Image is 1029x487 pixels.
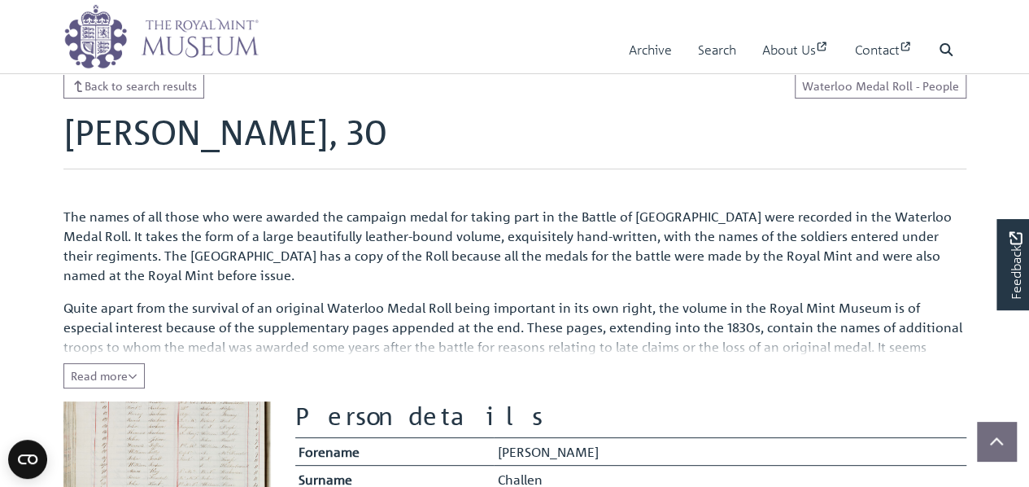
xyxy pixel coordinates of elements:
[698,27,736,73] a: Search
[63,300,962,394] span: Quite apart from the survival of an original Waterloo Medal Roll being important in its own right...
[8,440,47,479] button: Open CMP widget
[295,401,966,431] h2: Person details
[977,422,1016,461] button: Scroll to top
[629,27,672,73] a: Archive
[63,112,966,169] h1: [PERSON_NAME], 30
[71,368,137,383] span: Read more
[295,437,495,466] th: Forename
[795,73,966,99] a: Waterloo Medal Roll - People
[63,73,205,99] a: Back to search results
[855,27,913,73] a: Contact
[762,27,829,73] a: About Us
[63,363,145,388] button: Read all of the content
[494,437,966,466] td: [PERSON_NAME]
[63,4,259,69] img: logo_wide.png
[1005,232,1025,300] span: Feedback
[63,208,952,283] span: The names of all those who were awarded the campaign medal for taking part in the Battle of [GEOG...
[996,219,1029,310] a: Would you like to provide feedback?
